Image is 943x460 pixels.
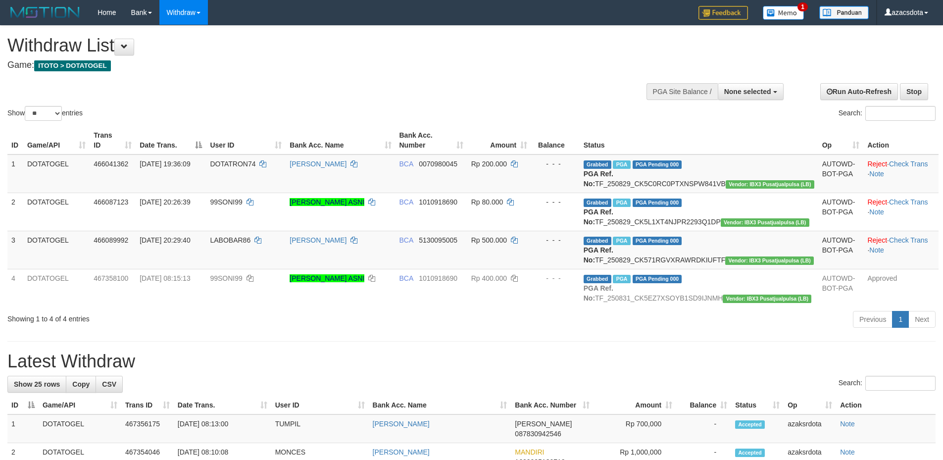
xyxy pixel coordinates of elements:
[140,274,190,282] span: [DATE] 08:15:13
[892,311,909,328] a: 1
[865,106,936,121] input: Search:
[853,311,893,328] a: Previous
[7,36,619,55] h1: Withdraw List
[869,170,884,178] a: Note
[174,414,271,443] td: [DATE] 08:13:00
[94,160,128,168] span: 466041362
[584,275,611,283] span: Grabbed
[25,106,62,121] select: Showentries
[511,396,594,414] th: Bank Acc. Number: activate to sort column ascending
[467,126,531,154] th: Amount: activate to sort column ascending
[72,380,90,388] span: Copy
[290,274,364,282] a: [PERSON_NAME] ASNI
[839,376,936,391] label: Search:
[889,160,928,168] a: Check Trans
[535,273,576,283] div: - - -
[584,208,613,226] b: PGA Ref. No:
[698,6,748,20] img: Feedback.jpg
[721,218,809,227] span: Vendor URL: https://dashboard.q2checkout.com/secure
[889,198,928,206] a: Check Trans
[23,269,90,307] td: DOTATOGEL
[174,396,271,414] th: Date Trans.: activate to sort column ascending
[373,420,430,428] a: [PERSON_NAME]
[94,274,128,282] span: 467358100
[863,154,939,193] td: · ·
[140,160,190,168] span: [DATE] 19:36:09
[286,126,395,154] th: Bank Acc. Name: activate to sort column ascending
[471,274,507,282] span: Rp 400.000
[419,236,457,244] span: Copy 5130095005 to clipboard
[290,236,347,244] a: [PERSON_NAME]
[863,231,939,269] td: · ·
[471,160,507,168] span: Rp 200.000
[584,170,613,188] b: PGA Ref. No:
[633,275,682,283] span: PGA Pending
[206,126,286,154] th: User ID: activate to sort column ascending
[836,396,936,414] th: Action
[39,396,121,414] th: Game/API: activate to sort column ascending
[889,236,928,244] a: Check Trans
[210,236,250,244] span: LABOBAR86
[373,448,430,456] a: [PERSON_NAME]
[718,83,784,100] button: None selected
[735,420,765,429] span: Accepted
[580,154,818,193] td: TF_250829_CK5C0RC0PTXNSPW841VB
[399,274,413,282] span: BCA
[66,376,96,393] a: Copy
[535,197,576,207] div: - - -
[102,380,116,388] span: CSV
[580,269,818,307] td: TF_250831_CK5EZ7XSOYB1SD9IJNMH
[96,376,123,393] a: CSV
[869,246,884,254] a: Note
[34,60,111,71] span: ITOTO > DOTATOGEL
[763,6,804,20] img: Button%20Memo.svg
[140,236,190,244] span: [DATE] 20:29:40
[515,430,561,438] span: Copy 087830942546 to clipboard
[580,193,818,231] td: TF_250829_CK5L1XT4NJPR2293Q1DP
[7,106,83,121] label: Show entries
[271,396,369,414] th: User ID: activate to sort column ascending
[121,414,174,443] td: 467356175
[839,106,936,121] label: Search:
[290,198,364,206] a: [PERSON_NAME] ASNI
[396,126,467,154] th: Bank Acc. Number: activate to sort column ascending
[7,414,39,443] td: 1
[369,396,511,414] th: Bank Acc. Name: activate to sort column ascending
[584,246,613,264] b: PGA Ref. No:
[23,231,90,269] td: DOTATOGEL
[840,448,855,456] a: Note
[818,269,864,307] td: AUTOWD-BOT-PGA
[136,126,206,154] th: Date Trans.: activate to sort column descending
[399,198,413,206] span: BCA
[7,231,23,269] td: 3
[7,310,386,324] div: Showing 1 to 4 of 4 entries
[94,198,128,206] span: 466087123
[399,160,413,168] span: BCA
[23,154,90,193] td: DOTATOGEL
[90,126,136,154] th: Trans ID: activate to sort column ascending
[7,376,66,393] a: Show 25 rows
[869,208,884,216] a: Note
[863,126,939,154] th: Action
[867,160,887,168] a: Reject
[818,193,864,231] td: AUTOWD-BOT-PGA
[820,83,898,100] a: Run Auto-Refresh
[613,160,630,169] span: Marked by azaksrdota
[471,198,503,206] span: Rp 80.000
[819,6,869,19] img: panduan.png
[863,269,939,307] td: Approved
[908,311,936,328] a: Next
[94,236,128,244] span: 466089992
[735,449,765,457] span: Accepted
[731,396,784,414] th: Status: activate to sort column ascending
[471,236,507,244] span: Rp 500.000
[7,126,23,154] th: ID
[210,198,242,206] span: 99SONI99
[633,237,682,245] span: PGA Pending
[584,284,613,302] b: PGA Ref. No:
[210,274,242,282] span: 99SONI99
[515,420,572,428] span: [PERSON_NAME]
[865,376,936,391] input: Search:
[676,414,731,443] td: -
[818,126,864,154] th: Op: activate to sort column ascending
